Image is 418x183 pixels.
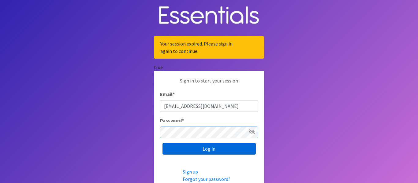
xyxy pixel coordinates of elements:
[160,90,175,98] label: Email
[154,36,264,59] div: Your session expired. Please sign in again to continue.
[173,91,175,97] abbr: required
[160,77,258,90] p: Sign in to start your session
[182,117,184,123] abbr: required
[183,176,230,182] a: Forgot your password?
[154,64,264,71] div: true
[162,143,256,155] input: Log in
[160,117,184,124] label: Password
[183,169,198,175] a: Sign up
